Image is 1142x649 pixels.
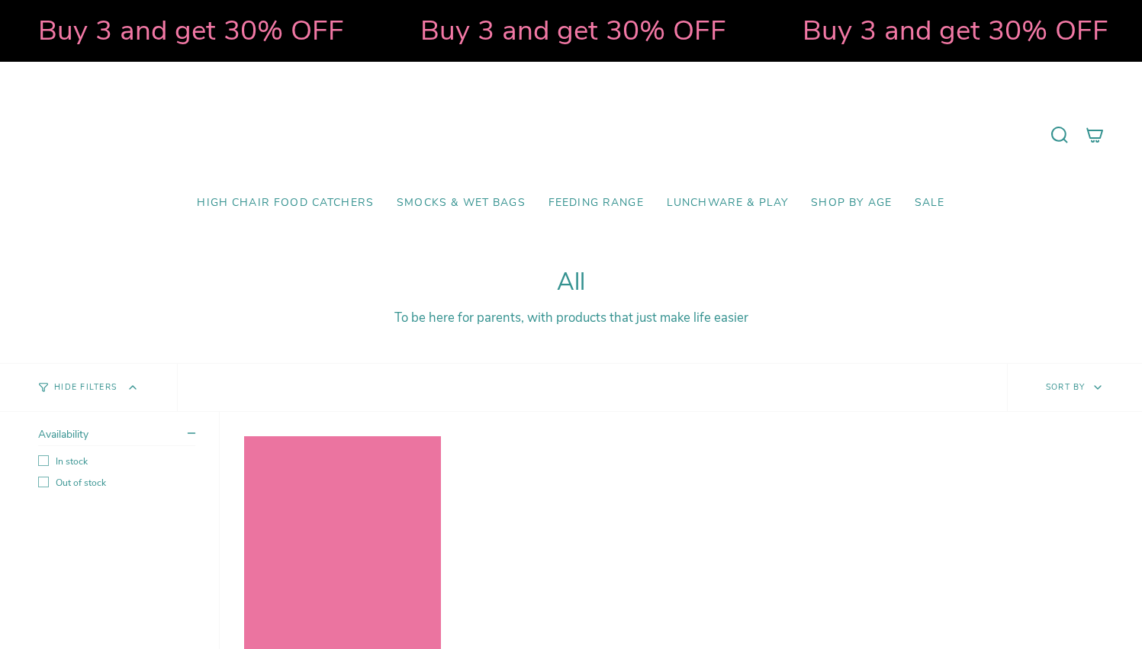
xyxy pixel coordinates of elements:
h1: All [38,268,1104,297]
a: Mumma’s Little Helpers [439,85,703,185]
button: Sort by [1007,364,1142,411]
a: Lunchware & Play [655,185,799,221]
strong: Buy 3 and get 30% OFF [803,11,1108,50]
strong: Buy 3 and get 30% OFF [420,11,726,50]
a: Shop by Age [799,185,903,221]
label: In stock [38,455,195,467]
label: Out of stock [38,477,195,489]
a: Feeding Range [537,185,655,221]
span: Feeding Range [548,197,644,210]
span: High Chair Food Catchers [197,197,374,210]
span: Lunchware & Play [667,197,788,210]
span: To be here for parents, with products that just make life easier [394,309,748,326]
span: Smocks & Wet Bags [397,197,526,210]
span: Sort by [1046,381,1086,393]
a: Smocks & Wet Bags [385,185,537,221]
span: Availability [38,427,88,442]
a: SALE [903,185,957,221]
span: Hide Filters [54,384,117,392]
span: SALE [915,197,945,210]
summary: Availability [38,427,195,446]
a: High Chair Food Catchers [185,185,385,221]
span: Shop by Age [811,197,892,210]
strong: Buy 3 and get 30% OFF [38,11,344,50]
